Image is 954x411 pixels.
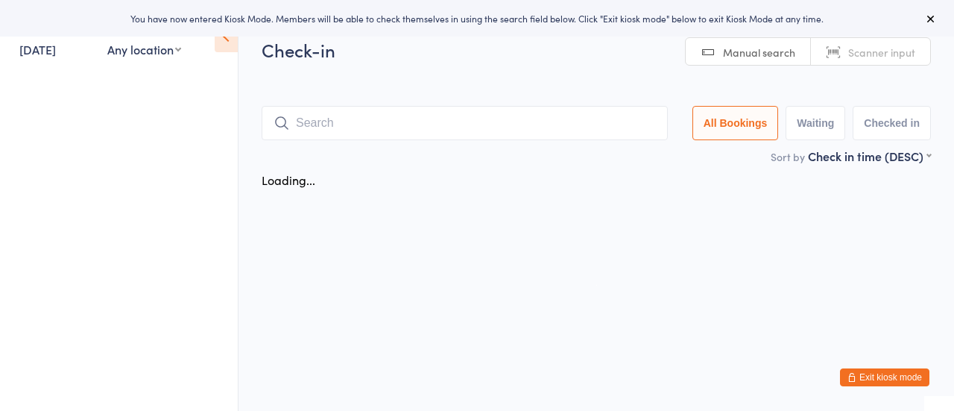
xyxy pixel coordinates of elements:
button: Checked in [853,106,931,140]
div: Check in time (DESC) [808,148,931,164]
h2: Check-in [262,37,931,62]
div: You have now entered Kiosk Mode. Members will be able to check themselves in using the search fie... [24,12,930,25]
span: Scanner input [848,45,915,60]
a: [DATE] [19,41,56,57]
input: Search [262,106,668,140]
div: Any location [107,41,181,57]
span: Manual search [723,45,795,60]
button: Exit kiosk mode [840,368,929,386]
label: Sort by [771,149,805,164]
div: Loading... [262,172,315,188]
button: Waiting [786,106,845,140]
button: All Bookings [692,106,779,140]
